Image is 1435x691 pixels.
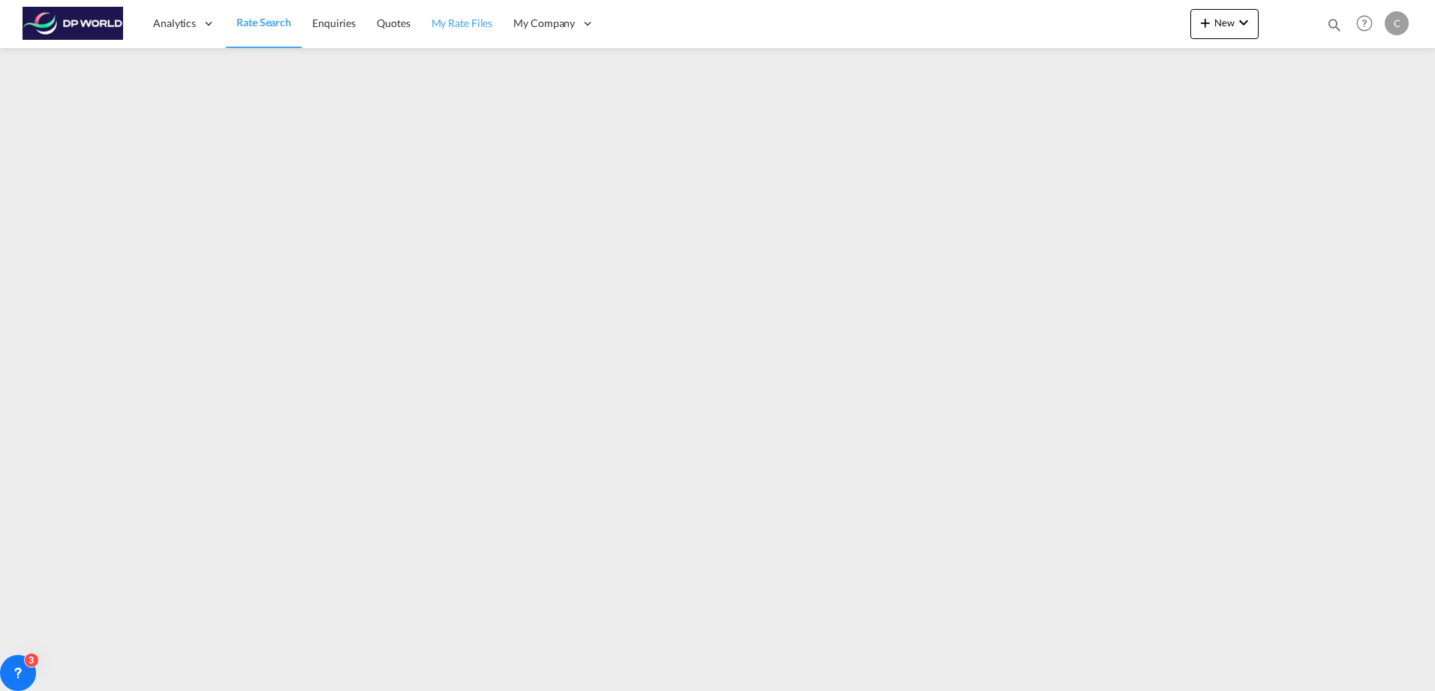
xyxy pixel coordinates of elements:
span: My Rate Files [432,17,493,29]
div: Help [1352,11,1385,38]
md-icon: icon-magnify [1326,17,1343,33]
div: C [1385,11,1409,35]
div: icon-magnify [1326,17,1343,39]
span: Rate Search [236,16,291,29]
span: Analytics [153,16,196,31]
span: Quotes [377,17,410,29]
button: icon-plus 400-fgNewicon-chevron-down [1190,9,1259,39]
md-icon: icon-chevron-down [1235,14,1253,32]
span: Help [1352,11,1377,36]
span: New [1196,17,1253,29]
span: My Company [513,16,575,31]
span: Enquiries [312,17,356,29]
md-icon: icon-plus 400-fg [1196,14,1214,32]
img: c08ca190194411f088ed0f3ba295208c.png [23,7,124,41]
